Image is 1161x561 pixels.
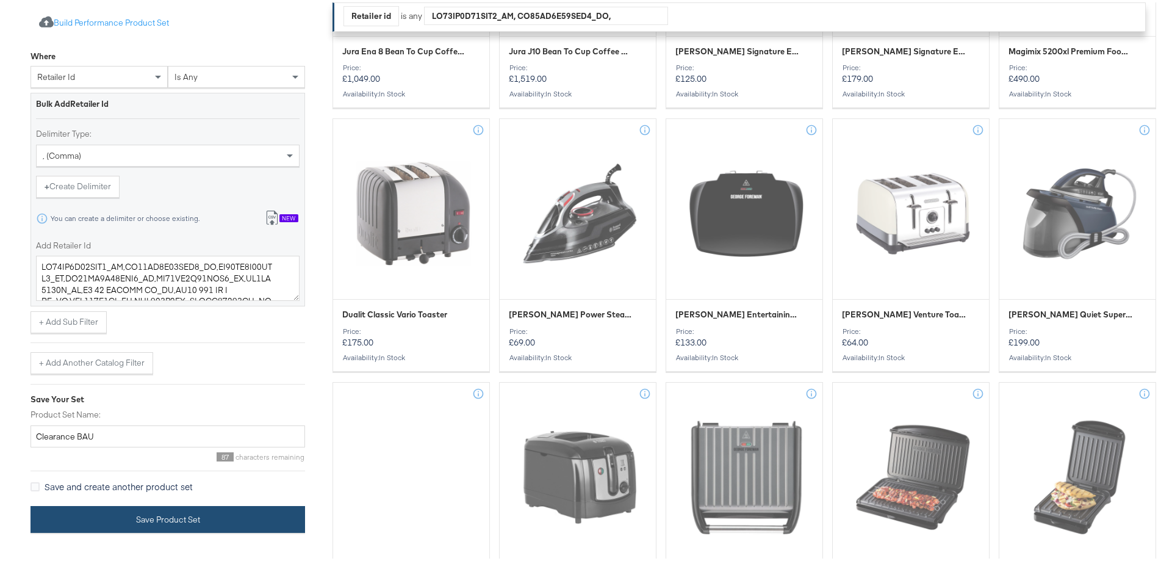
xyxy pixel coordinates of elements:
[1008,306,1132,318] span: Russell Hobbs Quiet Supersteam Steam Generator Iron
[879,87,905,96] span: in stock
[45,478,193,490] span: Save and create another product set
[31,350,153,372] button: + Add Another Catalog Filter
[1008,325,1146,333] div: Price:
[509,61,647,70] div: Price:
[31,391,305,403] div: Save Your Set
[342,306,447,318] span: Dualit Classic Vario Toaster
[509,43,633,55] span: Jura J10 Bean To Cup Coffee Machine
[675,87,813,96] div: Availability :
[43,148,81,159] span: , (comma)
[1045,87,1071,96] span: in stock
[1008,43,1132,55] span: Magimix 5200xl Premium Food Processor Stainless
[344,4,398,23] div: Retailer id
[31,48,56,60] div: Where
[342,61,480,70] div: Price:
[842,325,980,333] div: Price:
[545,350,572,360] span: in stock
[379,350,405,360] span: in stock
[509,306,633,318] span: Russell Hobbs Power Steam Ultra Iron
[842,61,980,70] div: Price:
[342,43,466,55] span: Jura Ena 8 Bean To Cup Coffee Machine
[1008,325,1146,346] p: £199.00
[342,351,480,360] div: Availability :
[342,61,480,82] p: £1,049.00
[45,178,49,190] strong: +
[36,96,300,107] div: Bulk Add Retailer Id
[31,450,305,459] div: characters remaining
[36,253,300,299] textarea: LO74IP6D02SIT1_AM,CO11AD8E03SED8_DO,EI90TE8I00UTL3_ET,DO21MA9A48ENI6_AD,MI71VE2Q91NOS6_EX,UL1LA51...
[174,69,198,80] span: is any
[675,351,813,360] div: Availability :
[675,306,799,318] span: George Foreman Entertaining 10 Portion Health Grill
[342,325,480,346] p: £175.00
[509,61,647,82] p: £1,519.00
[675,325,813,346] p: £133.00
[842,306,966,318] span: Morphy Richards Venture Toaster
[31,10,178,32] button: Build Performance Product Set
[675,61,813,70] div: Price:
[36,237,300,249] label: Add Retailer Id
[1008,61,1146,82] p: £490.00
[509,87,647,96] div: Availability :
[842,351,980,360] div: Availability :
[842,43,966,55] span: Morphy Richards Signature Espresso Coffee Machine
[842,61,980,82] p: £179.00
[31,423,305,446] input: Give your set a descriptive name
[712,87,738,96] span: in stock
[842,325,980,346] p: £64.00
[1008,87,1146,96] div: Availability :
[399,8,424,20] div: is any
[379,87,405,96] span: in stock
[1008,351,1146,360] div: Availability :
[31,407,305,418] label: Product Set Name:
[425,4,667,23] div: LO73IP0D71SIT2_AM, CO85AD6E59SED4_DO, EI42TE7I21UTL5_ET, DO71MA6A09ENI3_AD, MI92VE8Q80NOS4_EX, UL...
[879,350,905,360] span: in stock
[712,350,738,360] span: in stock
[675,61,813,82] p: £125.00
[509,325,647,333] div: Price:
[675,43,799,55] span: Morphy Richards Signature Espresso Coffee Machine
[36,126,300,137] label: Delimiter Type:
[342,87,480,96] div: Availability :
[509,351,647,360] div: Availability :
[675,325,813,333] div: Price:
[509,325,647,346] p: £69.00
[256,205,307,228] button: New
[36,173,120,195] button: +Create Delimiter
[1008,61,1146,70] div: Price:
[37,69,75,80] span: retailer id
[279,212,298,220] div: New
[545,87,572,96] span: in stock
[31,504,305,531] button: Save Product Set
[342,325,480,333] div: Price:
[1045,350,1071,360] span: in stock
[217,450,234,459] span: 87
[50,212,200,220] div: You can create a delimiter or choose existing.
[31,309,107,331] button: + Add Sub Filter
[842,87,980,96] div: Availability :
